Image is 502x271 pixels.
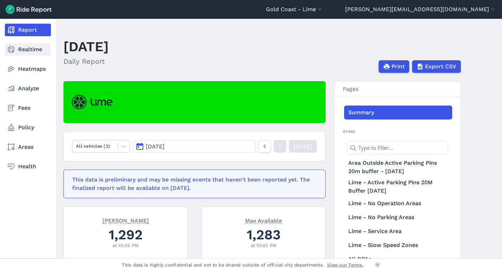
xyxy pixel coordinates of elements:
a: Lime - Slow Speed Zones [344,238,452,252]
a: All DPAs [344,252,452,266]
div: This data is preliminary and may be missing events that haven't been reported yet. The finalized ... [72,176,313,192]
div: 1,283 [210,225,317,244]
button: [PERSON_NAME][EMAIL_ADDRESS][DOMAIN_NAME] [345,5,496,14]
span: Max Available [245,217,282,224]
a: Lime - No Parking Areas [344,210,452,224]
a: [DATE] [289,140,317,153]
span: Export CSV [425,62,456,71]
h2: Daily Report [63,56,109,67]
a: Lime - Service Area [344,224,452,238]
button: Export CSV [412,60,461,73]
a: Health [5,160,51,173]
div: 1,292 [72,225,179,244]
a: Areas [5,141,51,153]
button: [DATE] [133,140,256,153]
span: Print [391,62,405,71]
button: Gold Coast - Lime [266,5,323,14]
h3: Pages [334,82,461,97]
div: at 10:42 PM [72,242,179,249]
a: Analyze [5,82,51,95]
h1: [DATE] [63,37,109,56]
a: Realtime [5,43,51,56]
span: [DATE] [146,143,165,150]
a: Lime - No Operation Areas [344,196,452,210]
img: Lime [72,95,113,109]
a: Summary [344,106,452,119]
input: Type to filter... [347,141,448,154]
button: Print [379,60,409,73]
a: View our Terms. [327,262,364,268]
a: Lime - Active Parking Pins 20M Buffer [DATE] [344,177,452,196]
a: Policy [5,121,51,134]
a: Fees [5,102,51,114]
a: Report [5,24,51,36]
a: Area Outside Active Parking Pins 20m buffer - [DATE] [344,157,452,177]
a: Heatmaps [5,63,51,75]
span: [PERSON_NAME] [102,217,149,224]
div: at 10:42 PM [210,242,317,249]
img: Ride Report [6,5,52,14]
h2: Areas [343,128,452,134]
